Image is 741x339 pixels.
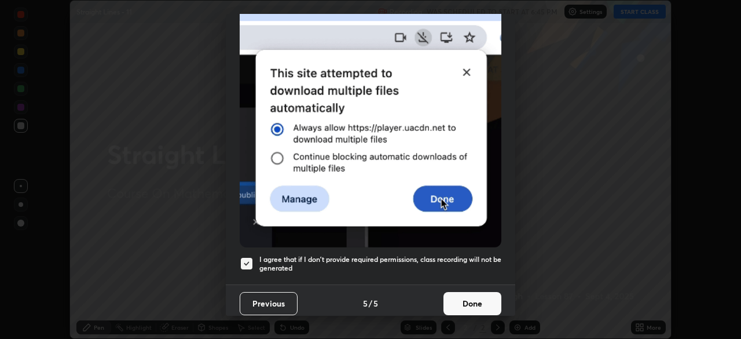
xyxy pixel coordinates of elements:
[369,297,372,309] h4: /
[240,292,298,315] button: Previous
[443,292,501,315] button: Done
[373,297,378,309] h4: 5
[259,255,501,273] h5: I agree that if I don't provide required permissions, class recording will not be generated
[363,297,368,309] h4: 5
